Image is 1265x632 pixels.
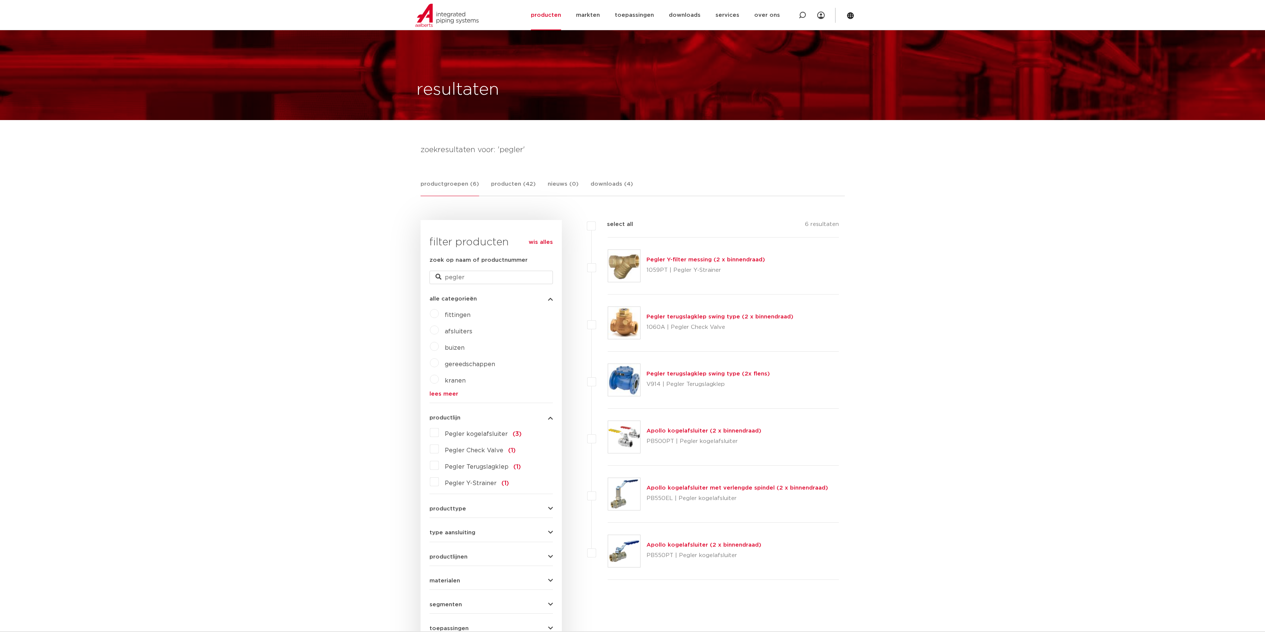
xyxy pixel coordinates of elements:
[501,480,509,486] span: (1)
[429,506,466,512] span: producttype
[805,220,839,232] p: 6 resultaten
[646,550,761,562] p: PB550PT | Pegler kogelafsluiter
[508,447,516,453] span: (1)
[421,180,479,196] a: productgroepen (6)
[646,264,765,276] p: 1059PT | Pegler Y-Strainer
[445,447,503,453] span: Pegler Check Valve
[445,312,471,318] a: fittingen
[421,144,845,156] h4: zoekresultaten voor: 'pegler'
[608,478,640,510] img: Thumbnail for Apollo kogelafsluiter met verlengde spindel (2 x binnendraad)
[429,626,553,631] button: toepassingen
[445,378,466,384] a: kranen
[429,602,462,607] span: segmenten
[429,235,553,250] h3: filter producten
[646,378,770,390] p: V914 | Pegler Terugslagklep
[429,296,477,302] span: alle categorieën
[429,415,553,421] button: productlijn
[646,493,828,504] p: PB550EL | Pegler kogelafsluiter
[429,391,553,397] a: lees meer
[646,436,761,447] p: PB500PT | Pegler kogelafsluiter
[591,180,633,196] a: downloads (4)
[529,238,553,247] a: wis alles
[429,578,553,584] button: materialen
[429,530,475,535] span: type aansluiting
[429,271,553,284] input: zoeken
[445,328,472,334] a: afsluiters
[429,554,468,560] span: productlijnen
[548,180,579,196] a: nieuws (0)
[646,542,761,548] a: Apollo kogelafsluiter (2 x binnendraad)
[445,345,465,351] a: buizen
[513,464,521,470] span: (1)
[416,78,499,102] h1: resultaten
[429,554,553,560] button: productlijnen
[596,220,633,229] label: select all
[646,371,770,377] a: Pegler terugslagklep swing type (2x flens)
[429,415,460,421] span: productlijn
[429,602,553,607] button: segmenten
[608,535,640,567] img: Thumbnail for Apollo kogelafsluiter (2 x binnendraad)
[608,307,640,339] img: Thumbnail for Pegler terugslagklep swing type (2 x binnendraad)
[491,180,536,196] a: producten (42)
[429,578,460,584] span: materialen
[445,480,497,486] span: Pegler Y-Strainer
[445,361,495,367] a: gereedschappen
[608,250,640,282] img: Thumbnail for Pegler Y-filter messing (2 x binnendraad)
[608,421,640,453] img: Thumbnail for Apollo kogelafsluiter (2 x binnendraad)
[646,485,828,491] a: Apollo kogelafsluiter met verlengde spindel (2 x binnendraad)
[429,296,553,302] button: alle categorieën
[429,530,553,535] button: type aansluiting
[445,464,509,470] span: Pegler Terugslagklep
[646,257,765,262] a: Pegler Y-filter messing (2 x binnendraad)
[429,626,469,631] span: toepassingen
[429,256,528,265] label: zoek op naam of productnummer
[445,431,508,437] span: Pegler kogelafsluiter
[429,506,553,512] button: producttype
[646,321,793,333] p: 1060A | Pegler Check Valve
[608,364,640,396] img: Thumbnail for Pegler terugslagklep swing type (2x flens)
[646,314,793,320] a: Pegler terugslagklep swing type (2 x binnendraad)
[513,431,522,437] span: (3)
[646,428,761,434] a: Apollo kogelafsluiter (2 x binnendraad)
